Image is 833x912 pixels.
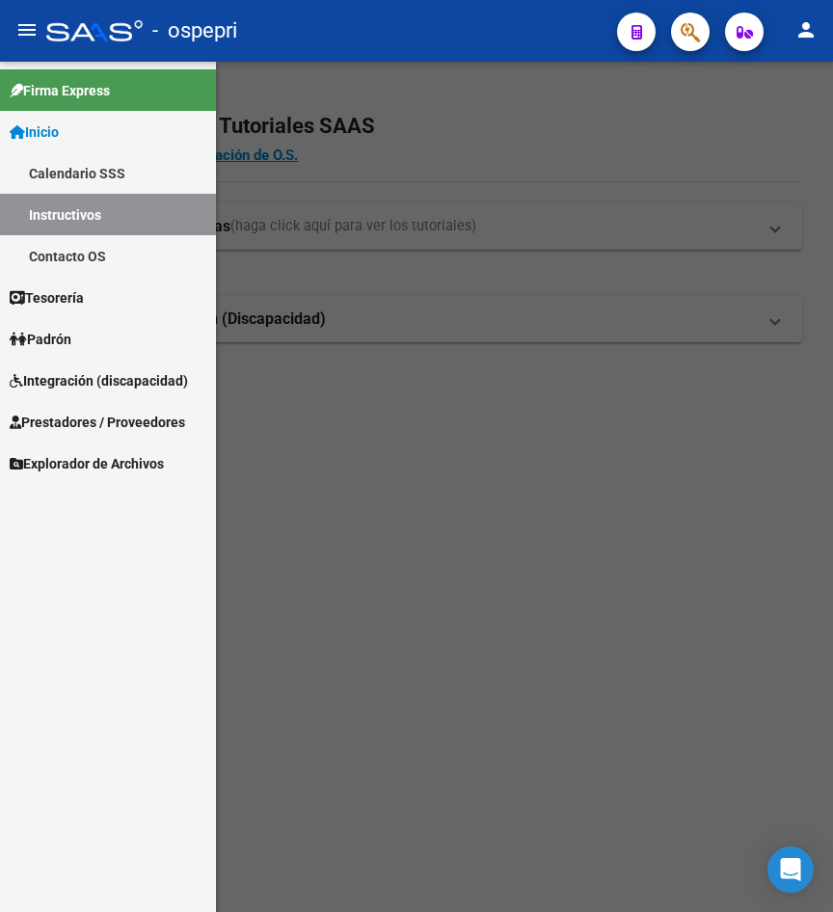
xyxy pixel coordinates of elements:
span: - ospepri [152,10,237,52]
span: Prestadores / Proveedores [10,412,185,433]
mat-icon: person [794,18,818,41]
span: Inicio [10,121,59,143]
span: Tesorería [10,287,84,308]
span: Padrón [10,329,71,350]
span: Firma Express [10,80,110,101]
div: Open Intercom Messenger [767,846,814,893]
span: Explorador de Archivos [10,453,164,474]
span: Integración (discapacidad) [10,370,188,391]
mat-icon: menu [15,18,39,41]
